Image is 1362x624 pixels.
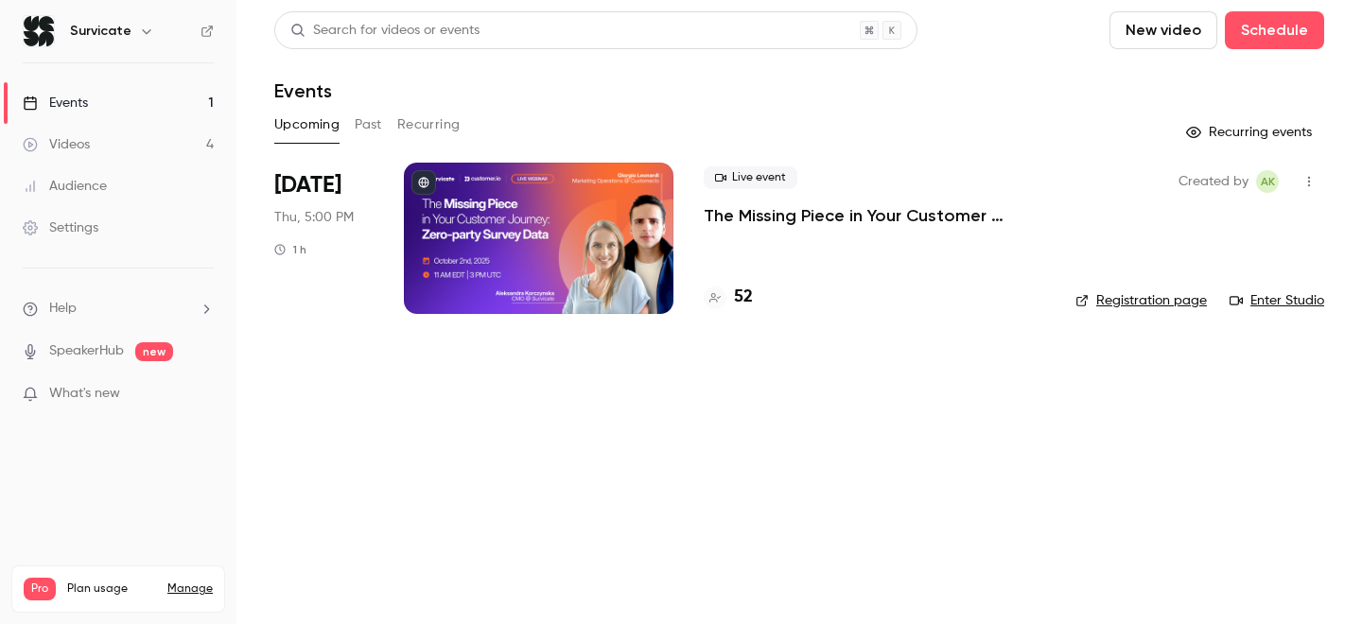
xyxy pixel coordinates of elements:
[23,94,88,113] div: Events
[23,218,98,237] div: Settings
[1230,291,1324,310] a: Enter Studio
[49,384,120,404] span: What's new
[1261,170,1275,193] span: AK
[1179,170,1248,193] span: Created by
[24,16,54,46] img: Survicate
[167,581,213,597] a: Manage
[23,299,214,319] li: help-dropdown-opener
[274,170,341,200] span: [DATE]
[290,21,480,41] div: Search for videos or events
[274,79,332,102] h1: Events
[704,285,753,310] a: 52
[23,135,90,154] div: Videos
[135,342,173,361] span: new
[1178,117,1324,147] button: Recurring events
[274,208,354,227] span: Thu, 5:00 PM
[704,166,797,189] span: Live event
[274,110,340,140] button: Upcoming
[734,285,753,310] h4: 52
[355,110,382,140] button: Past
[1109,11,1217,49] button: New video
[1256,170,1279,193] span: Aleksandra Korczyńska
[23,177,107,196] div: Audience
[24,578,56,600] span: Pro
[67,581,156,597] span: Plan usage
[70,22,131,41] h6: Survicate
[49,341,124,361] a: SpeakerHub
[1225,11,1324,49] button: Schedule
[704,204,1045,227] a: The Missing Piece in Your Customer Journey: Zero-party Survey Data
[1075,291,1207,310] a: Registration page
[274,242,306,257] div: 1 h
[49,299,77,319] span: Help
[274,163,374,314] div: Oct 2 Thu, 11:00 AM (America/New York)
[397,110,461,140] button: Recurring
[191,386,214,403] iframe: Noticeable Trigger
